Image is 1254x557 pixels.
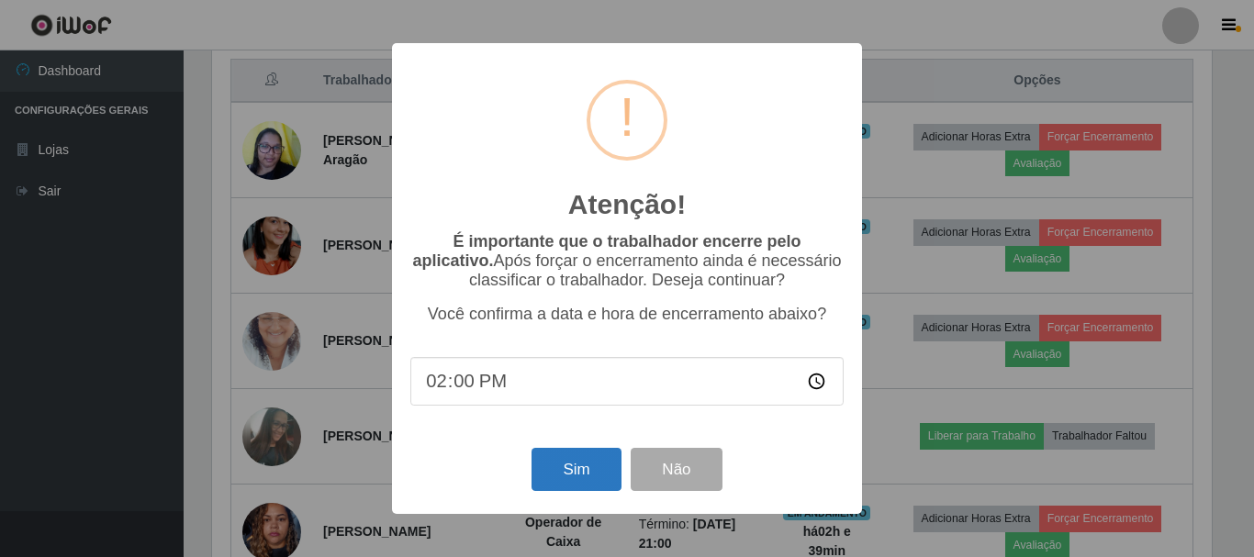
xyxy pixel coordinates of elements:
button: Sim [532,448,621,491]
p: Após forçar o encerramento ainda é necessário classificar o trabalhador. Deseja continuar? [410,232,844,290]
b: É importante que o trabalhador encerre pelo aplicativo. [412,232,801,270]
button: Não [631,448,722,491]
h2: Atenção! [568,188,686,221]
p: Você confirma a data e hora de encerramento abaixo? [410,305,844,324]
